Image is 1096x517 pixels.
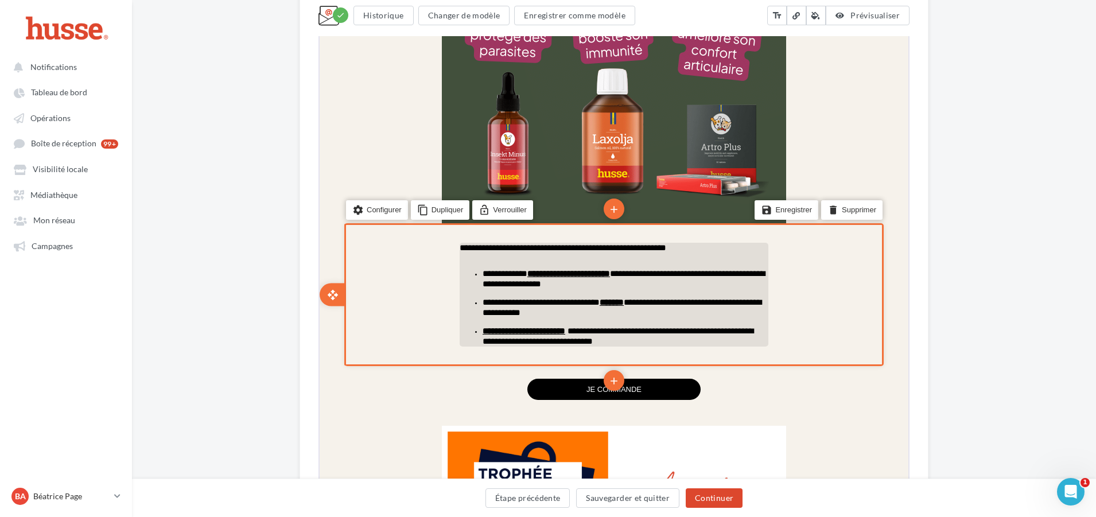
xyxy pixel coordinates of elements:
[33,165,88,174] span: Visibilité locale
[30,62,77,72] span: Notifications
[7,56,121,77] button: Notifications
[514,6,635,25] button: Enregistrer comme modèle
[353,6,414,25] button: Historique
[7,133,125,154] a: Boîte de réception 99+
[418,6,510,25] button: Changer de modèle
[101,139,118,149] div: 99+
[297,173,369,182] strong: notre kit automne
[336,11,345,20] i: check
[128,29,461,112] img: BANNIERE_HUSSE_DIGITALEO.png
[333,7,348,23] div: Modifications enregistrées
[850,10,900,20] span: Prévisualiser
[30,190,77,200] span: Médiathèque
[338,9,370,17] a: Cliquez-ici
[772,10,782,21] i: text_fields
[576,488,679,508] button: Sauvegarder et quitter
[826,6,910,25] button: Prévisualiser
[686,488,743,508] button: Continuer
[32,241,73,251] span: Campagnes
[33,491,110,502] p: Béatrice Page
[185,160,403,182] span: Lui aussi a besoin d’un petit coup de pouce avant l’hiver : chouchoutez-le avec !
[7,209,125,230] a: Mon réseau
[7,107,125,128] a: Opérations
[7,184,125,205] a: Médiathèque
[31,139,96,149] span: Boîte de réception
[767,6,787,25] button: text_fields
[1081,478,1090,487] span: 1
[33,216,75,226] span: Mon réseau
[239,146,349,156] span: 🍂
[7,81,125,102] a: Tableau de bord
[1057,478,1085,506] iframe: Intercom live chat
[15,491,26,502] span: Ba
[7,158,125,179] a: Visibilité locale
[485,488,570,508] button: Étape précédente
[7,235,125,256] a: Campagnes
[251,146,349,156] strong: L’automne est bien là !
[31,88,87,98] span: Tableau de bord
[9,485,123,507] a: Ba Béatrice Page
[30,113,71,123] span: Opérations
[129,145,460,184] div: false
